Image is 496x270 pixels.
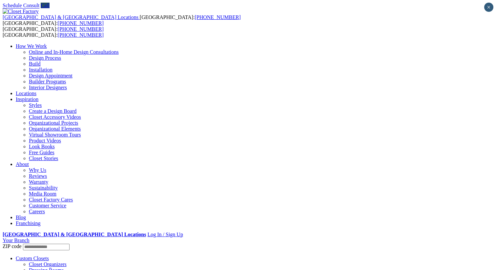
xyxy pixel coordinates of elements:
a: [GEOGRAPHIC_DATA] & [GEOGRAPHIC_DATA] Locations [3,14,140,20]
a: Schedule Consult [3,3,39,8]
a: Builder Programs [29,79,66,84]
a: Media Room [29,191,56,197]
a: Product Videos [29,138,61,143]
a: Virtual Showroom Tours [29,132,81,137]
span: [GEOGRAPHIC_DATA] & [GEOGRAPHIC_DATA] Locations [3,14,138,20]
a: Franchising [16,220,41,226]
a: How We Work [16,43,47,49]
a: [PHONE_NUMBER] [195,14,240,20]
a: Design Appointment [29,73,72,78]
span: [GEOGRAPHIC_DATA]: [GEOGRAPHIC_DATA]: [3,14,241,26]
a: Free Guides [29,150,54,155]
a: Call [41,3,50,8]
a: Closet Stories [29,156,58,161]
a: Why Us [29,167,46,173]
a: Log In / Sign Up [147,232,183,237]
a: About [16,161,29,167]
button: Close [484,3,493,12]
a: Styles [29,102,42,108]
a: Interior Designers [29,85,67,90]
input: Enter your Zip code [23,244,70,250]
a: [PHONE_NUMBER] [58,26,104,32]
a: [PHONE_NUMBER] [58,20,104,26]
a: Installation [29,67,52,73]
a: Sustainability [29,185,58,191]
a: Customer Service [29,203,66,208]
a: Locations [16,91,36,96]
a: Warranty [29,179,48,185]
a: Blog [16,215,26,220]
a: Reviews [29,173,47,179]
a: Design Process [29,55,61,61]
a: Create a Design Board [29,108,76,114]
a: Online and In-Home Design Consultations [29,49,119,55]
a: Careers [29,209,45,214]
a: Your Branch [3,238,29,243]
a: [PHONE_NUMBER] [58,32,104,38]
a: Inspiration [16,96,38,102]
span: [GEOGRAPHIC_DATA]: [GEOGRAPHIC_DATA]: [3,26,104,38]
a: Closet Organizers [29,261,67,267]
a: Closet Accessory Videos [29,114,81,120]
a: Build [29,61,41,67]
span: ZIP code [3,243,22,249]
a: Look Books [29,144,55,149]
a: Closet Factory Cares [29,197,73,202]
a: Organizational Elements [29,126,81,132]
a: Organizational Projects [29,120,78,126]
img: Closet Factory [3,9,39,14]
a: [GEOGRAPHIC_DATA] & [GEOGRAPHIC_DATA] Locations [3,232,146,237]
a: Custom Closets [16,256,49,261]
